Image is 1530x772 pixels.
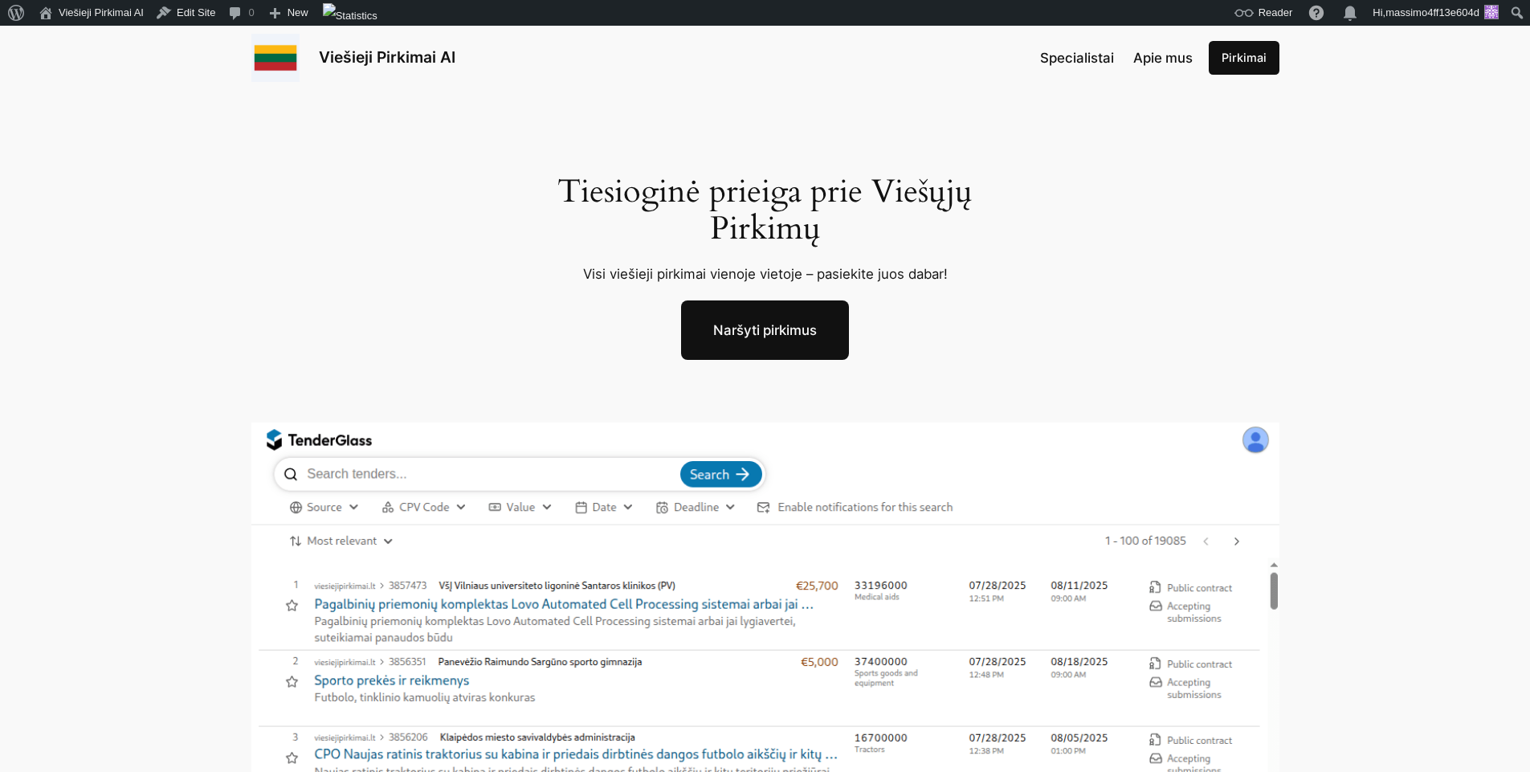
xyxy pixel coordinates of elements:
span: Specialistai [1040,50,1114,66]
p: Visi viešieji pirkimai vienoje vietoje – pasiekite juos dabar! [538,263,992,284]
img: Viešieji pirkimai logo [251,34,300,82]
a: Pirkimai [1209,41,1279,75]
img: Views over 48 hours. Click for more Jetpack Stats. [323,3,377,29]
a: Apie mus [1133,47,1193,68]
nav: Navigation [1040,47,1193,68]
h1: Tiesioginė prieiga prie Viešųjų Pirkimų [538,174,992,247]
span: massimo4ff13e604d [1385,6,1479,18]
a: Viešieji Pirkimai AI [319,47,455,67]
span: Apie mus [1133,50,1193,66]
a: Specialistai [1040,47,1114,68]
a: Naršyti pirkimus [681,300,849,360]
